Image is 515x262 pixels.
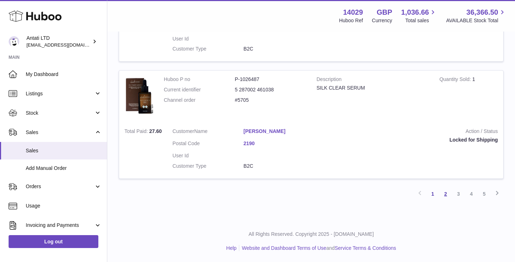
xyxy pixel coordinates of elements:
div: SILK CLEAR SERUM [317,85,429,91]
span: Orders [26,183,94,190]
a: Service Terms & Conditions [335,245,396,251]
strong: 14029 [343,8,363,17]
a: Website and Dashboard Terms of Use [242,245,326,251]
div: Huboo Ref [339,17,363,24]
span: Stock [26,110,94,116]
dt: User Id [172,35,244,42]
a: 2190 [244,140,315,147]
dt: Postal Code [172,140,244,149]
span: Listings [26,90,94,97]
span: [EMAIL_ADDRESS][DOMAIN_NAME] [26,42,105,48]
span: Total sales [405,17,437,24]
dd: #5705 [235,97,306,104]
span: My Dashboard [26,71,102,78]
span: 1,036.66 [401,8,429,17]
strong: Action / Status [325,128,498,137]
p: All Rights Reserved. Copyright 2025 - [DOMAIN_NAME] [113,231,509,238]
a: 5 [478,187,491,200]
a: 2 [439,187,452,200]
dd: P-1026487 [235,76,306,83]
dd: B2C [244,46,315,52]
strong: Quantity Sold [440,76,472,84]
dd: 5 287002 461038 [235,86,306,93]
span: 27.60 [149,128,162,134]
strong: GBP [377,8,392,17]
span: Add Manual Order [26,165,102,172]
a: 1 [426,187,439,200]
td: 1 [434,71,503,123]
div: Antati LTD [26,35,91,48]
strong: Total Paid [124,128,149,136]
strong: Description [317,76,429,85]
img: 1735333794.png [124,76,153,115]
a: 1,036.66 Total sales [401,8,437,24]
a: 36,366.50 AVAILABLE Stock Total [446,8,506,24]
a: 3 [452,187,465,200]
span: AVAILABLE Stock Total [446,17,506,24]
dt: Huboo P no [164,76,235,83]
dt: Name [172,128,244,137]
span: Sales [26,147,102,154]
dt: User Id [172,152,244,159]
span: Usage [26,203,102,209]
span: Sales [26,129,94,136]
span: 36,366.50 [466,8,498,17]
img: toufic@antatiskin.com [9,36,19,47]
dd: B2C [244,163,315,170]
a: 4 [465,187,478,200]
a: [PERSON_NAME] [244,128,315,135]
dt: Current identifier [164,86,235,93]
li: and [239,245,396,252]
a: Log out [9,235,98,248]
span: Invoicing and Payments [26,222,94,229]
dt: Customer Type [172,163,244,170]
dt: Channel order [164,97,235,104]
span: Customer [172,128,194,134]
dt: Customer Type [172,46,244,52]
div: Locked for Shipping [325,137,498,143]
a: Help [226,245,237,251]
div: Currency [372,17,392,24]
